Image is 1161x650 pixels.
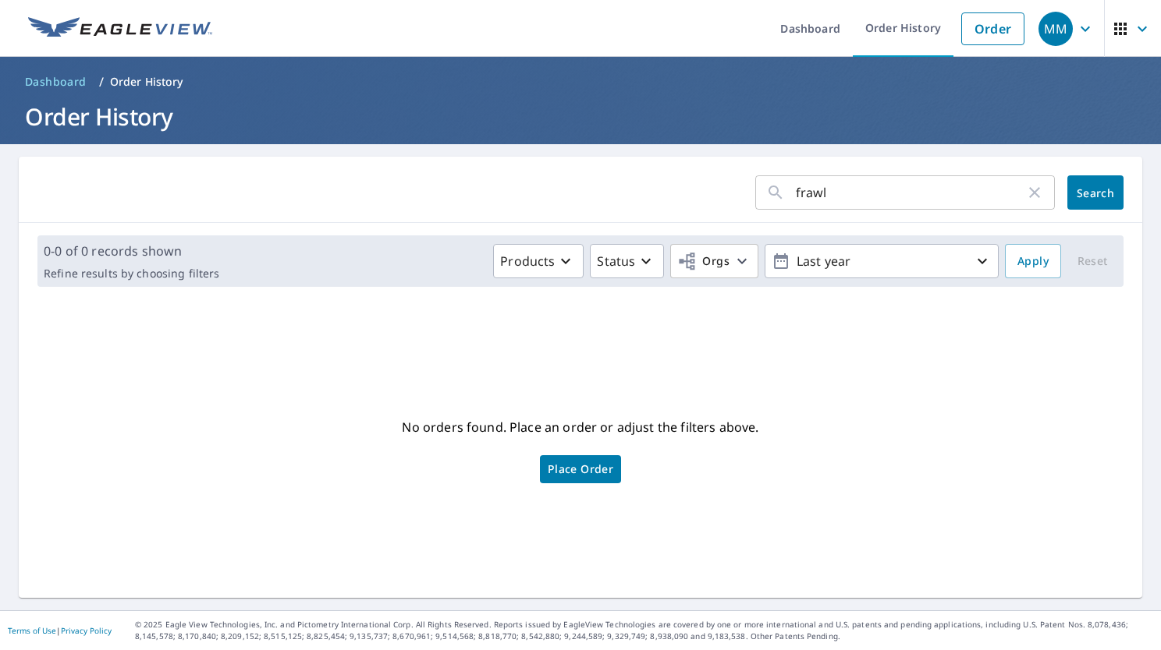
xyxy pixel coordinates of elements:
[493,244,584,278] button: Products
[44,242,219,260] p: 0-0 of 0 records shown
[548,465,613,473] span: Place Order
[135,619,1153,642] p: © 2025 Eagle View Technologies, Inc. and Pictometry International Corp. All Rights Reserved. Repo...
[670,244,758,278] button: Orgs
[790,248,973,275] p: Last year
[19,69,93,94] a: Dashboard
[796,171,1025,214] input: Address, Report #, Claim ID, etc.
[1017,252,1049,271] span: Apply
[19,69,1142,94] nav: breadcrumb
[19,101,1142,132] h1: Order History
[8,625,56,636] a: Terms of Use
[110,74,183,90] p: Order History
[765,244,999,278] button: Last year
[8,626,112,635] p: |
[1005,244,1061,278] button: Apply
[500,252,555,270] p: Products
[1080,185,1111,200] span: Search
[402,415,758,440] p: No orders found. Place an order or adjust the filters above.
[1039,12,1073,46] div: MM
[61,625,112,636] a: Privacy Policy
[44,267,219,281] p: Refine results by choosing filters
[540,455,621,483] a: Place Order
[25,74,87,90] span: Dashboard
[99,72,104,91] li: /
[1067,175,1124,210] button: Search
[597,252,635,270] p: Status
[28,17,212,41] img: EV Logo
[590,244,664,278] button: Status
[961,12,1024,45] a: Order
[677,252,730,271] span: Orgs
